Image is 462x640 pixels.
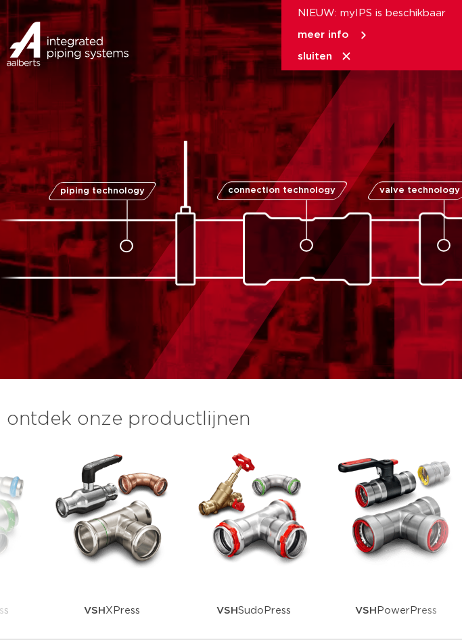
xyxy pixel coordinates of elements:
span: valve technology [379,186,459,195]
h3: ontdek onze productlijnen [7,406,455,433]
a: sluiten [298,50,352,62]
span: NIEUW: myIPS is beschikbaar [298,8,446,18]
strong: VSH [84,605,106,616]
strong: VSH [355,605,377,616]
span: connection technology [229,186,336,195]
span: piping technology [60,187,144,196]
a: meer info [298,29,369,41]
span: meer info [298,30,349,40]
strong: VSH [216,605,238,616]
span: sluiten [298,51,332,62]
